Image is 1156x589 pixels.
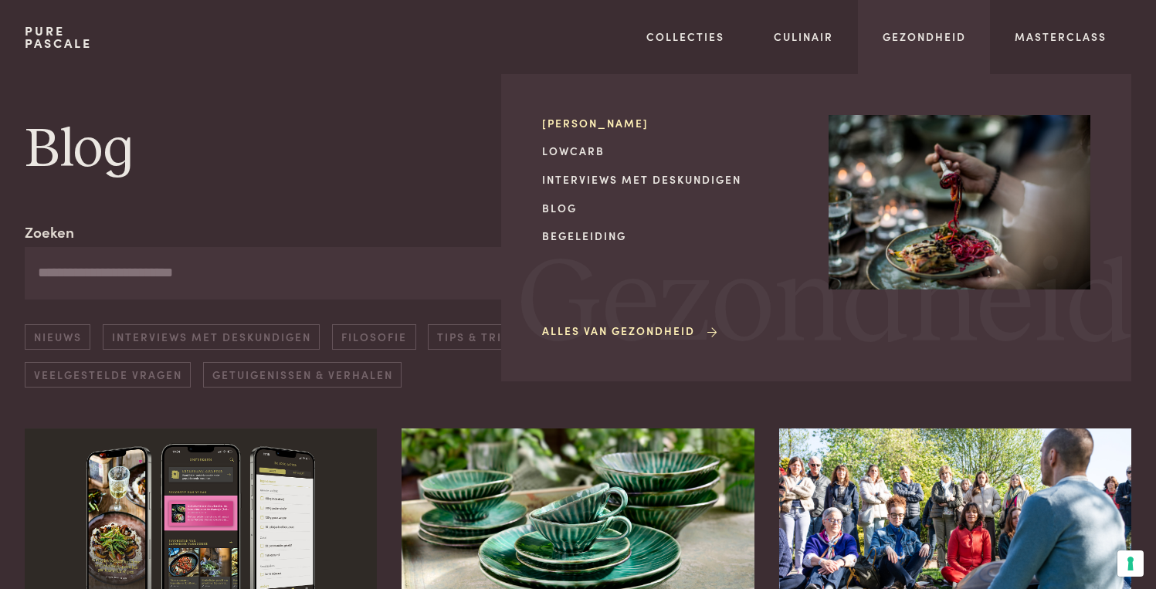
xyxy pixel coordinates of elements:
img: Gezondheid [829,115,1090,289]
a: Nieuws [25,324,90,350]
a: Begeleiding [542,228,804,244]
a: Interviews met deskundigen [542,171,804,188]
a: Veelgestelde vragen [25,362,191,388]
a: Lowcarb [542,143,804,159]
a: Tips & Tricks [428,324,535,350]
a: Interviews met deskundigen [103,324,320,350]
a: Filosofie [332,324,415,350]
a: Alles van Gezondheid [542,323,720,339]
a: Culinair [774,29,833,45]
a: [PERSON_NAME] [542,115,804,131]
a: Collecties [646,29,724,45]
span: Gezondheid [517,246,1134,364]
button: Uw voorkeuren voor toestemming voor trackingtechnologieën [1117,550,1144,577]
a: PurePascale [25,25,92,49]
label: Zoeken [25,221,74,243]
a: Masterclass [1015,29,1107,45]
a: Getuigenissen & Verhalen [203,362,402,388]
a: Gezondheid [883,29,966,45]
h1: Blog [25,115,1131,184]
a: Blog [542,200,804,216]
